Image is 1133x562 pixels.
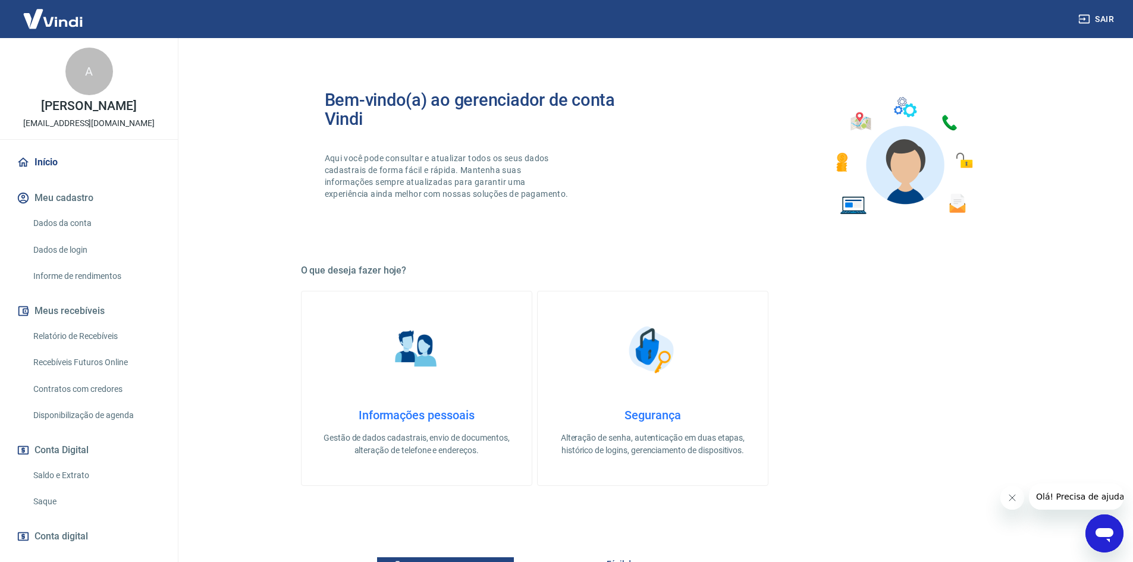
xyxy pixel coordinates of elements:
a: Informe de rendimentos [29,264,164,288]
a: Saque [29,489,164,514]
p: Alteração de senha, autenticação em duas etapas, histórico de logins, gerenciamento de dispositivos. [557,432,749,457]
p: Aqui você pode consultar e atualizar todos os seus dados cadastrais de forma fácil e rápida. Mant... [325,152,571,200]
img: Segurança [623,320,682,379]
p: [EMAIL_ADDRESS][DOMAIN_NAME] [23,117,155,130]
button: Meu cadastro [14,185,164,211]
div: A [65,48,113,95]
a: Contratos com credores [29,377,164,401]
h4: Informações pessoais [321,408,513,422]
span: Conta digital [34,528,88,545]
iframe: Fechar mensagem [1000,486,1024,510]
iframe: Mensagem da empresa [1029,483,1123,510]
img: Vindi [14,1,92,37]
h5: O que deseja fazer hoje? [301,265,1005,277]
iframe: Botão para abrir a janela de mensagens [1085,514,1123,552]
a: Relatório de Recebíveis [29,324,164,348]
p: [PERSON_NAME] [41,100,136,112]
a: Disponibilização de agenda [29,403,164,428]
button: Sair [1076,8,1119,30]
h2: Bem-vindo(a) ao gerenciador de conta Vindi [325,90,653,128]
button: Meus recebíveis [14,298,164,324]
a: Dados de login [29,238,164,262]
img: Informações pessoais [387,320,446,379]
h4: Segurança [557,408,749,422]
a: SegurançaSegurançaAlteração de senha, autenticação em duas etapas, histórico de logins, gerenciam... [537,291,768,486]
a: Informações pessoaisInformações pessoaisGestão de dados cadastrais, envio de documentos, alteraçã... [301,291,532,486]
button: Conta Digital [14,437,164,463]
a: Saldo e Extrato [29,463,164,488]
a: Conta digital [14,523,164,550]
span: Olá! Precisa de ajuda? [7,8,100,18]
a: Dados da conta [29,211,164,236]
a: Recebíveis Futuros Online [29,350,164,375]
a: Início [14,149,164,175]
p: Gestão de dados cadastrais, envio de documentos, alteração de telefone e endereços. [321,432,513,457]
img: Imagem de um avatar masculino com diversos icones exemplificando as funcionalidades do gerenciado... [826,90,981,222]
